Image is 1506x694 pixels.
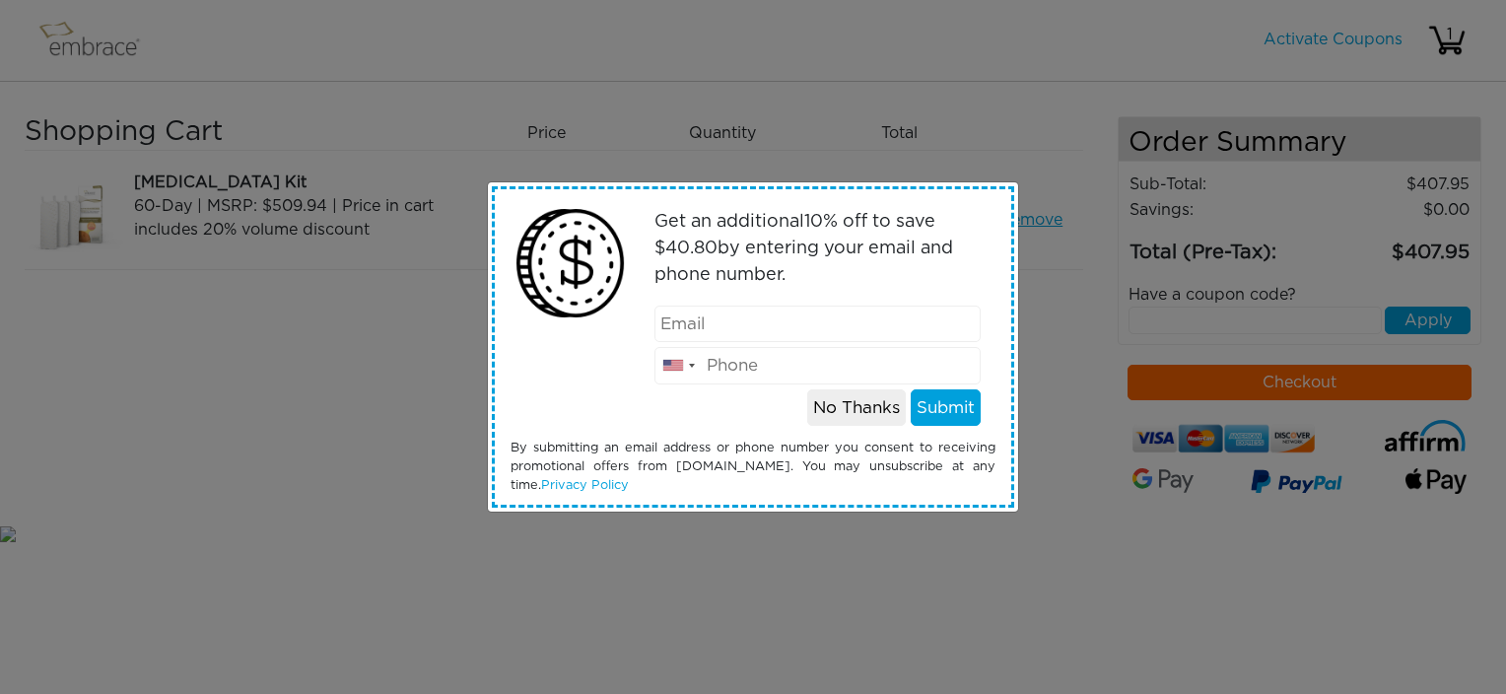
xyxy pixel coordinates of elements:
input: Phone [654,347,982,384]
img: money2.png [506,199,635,328]
span: 10 [804,213,823,231]
div: By submitting an email address or phone number you consent to receiving promotional offers from [... [496,439,1010,496]
div: United States: +1 [655,348,701,383]
input: Email [654,306,982,343]
span: 40.80 [665,240,718,257]
a: Privacy Policy [541,479,629,492]
button: Submit [911,389,981,427]
p: Get an additional % off to save $ by entering your email and phone number. [654,209,982,289]
button: No Thanks [807,389,906,427]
